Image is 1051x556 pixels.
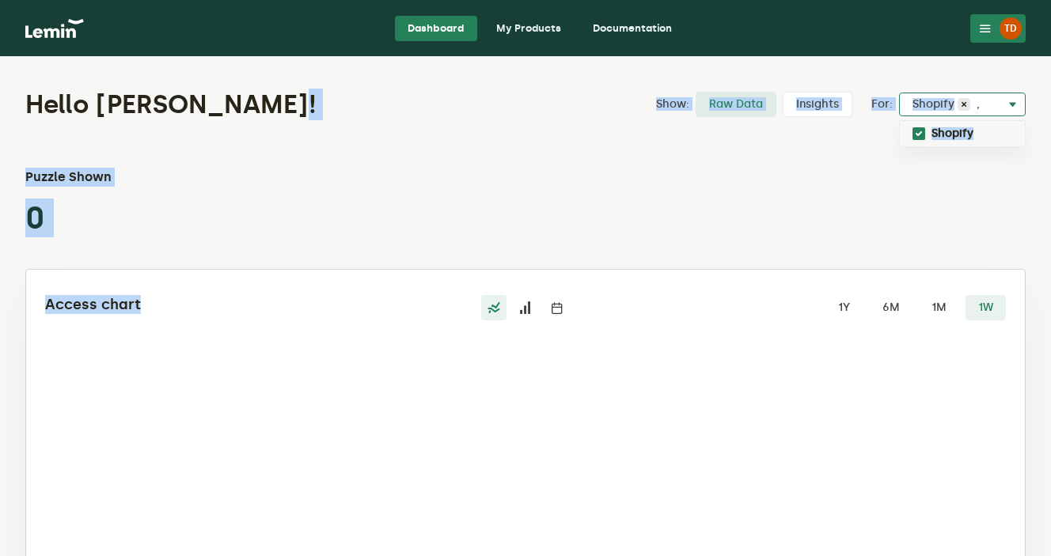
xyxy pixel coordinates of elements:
span: Shopify [913,98,958,111]
label: 6M [870,295,913,320]
a: Documentation [580,16,685,41]
label: Shopify [931,127,973,140]
p: 0 [25,199,162,237]
h3: Puzzle Shown [25,168,162,187]
ng-dropdown-panel: Options list [899,120,1026,147]
a: My Products [484,16,574,41]
img: logo [25,19,84,38]
label: Show: [656,98,689,111]
label: 1Y [825,295,863,320]
label: 1W [966,295,1006,320]
h2: Access chart [45,295,366,314]
div: TD [1000,17,1022,40]
button: TD [970,14,1026,43]
label: 1M [919,295,959,320]
label: Insights [783,92,852,117]
label: Raw Data [696,92,776,117]
label: For: [871,98,893,111]
h1: Hello [PERSON_NAME]! [25,89,546,120]
a: Dashboard [395,16,477,41]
